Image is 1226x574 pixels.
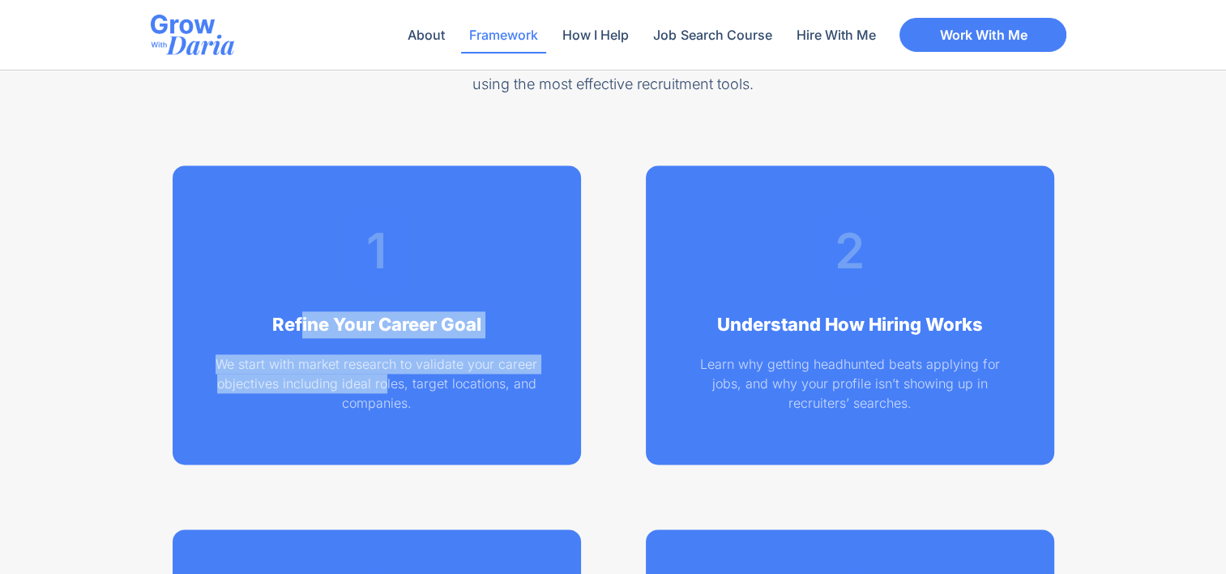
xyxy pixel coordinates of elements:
p: Learn why getting headhunted beats applying for jobs, and why your profile isn’t showing up in re... [686,354,1014,413]
h2: Refine Your Career Goal [213,311,540,338]
a: Job Search Course [645,16,780,54]
p: We start with market research to validate your career objectives including ideal roles, target lo... [213,354,540,413]
h2: 2 [830,214,870,287]
nav: Menu [399,16,883,54]
a: About [399,16,453,54]
span: Work With Me [939,28,1027,41]
a: Hire With Me [788,16,883,54]
a: Framework [461,16,546,54]
a: Work With Me [899,18,1066,52]
h2: Understand How Hiring Works [686,311,1014,338]
h2: 1 [357,214,397,287]
p: My approach leverages everything I’ve learned over 8 years of headhunting professionals, reviewin... [152,50,1075,97]
a: How I Help [554,16,637,54]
